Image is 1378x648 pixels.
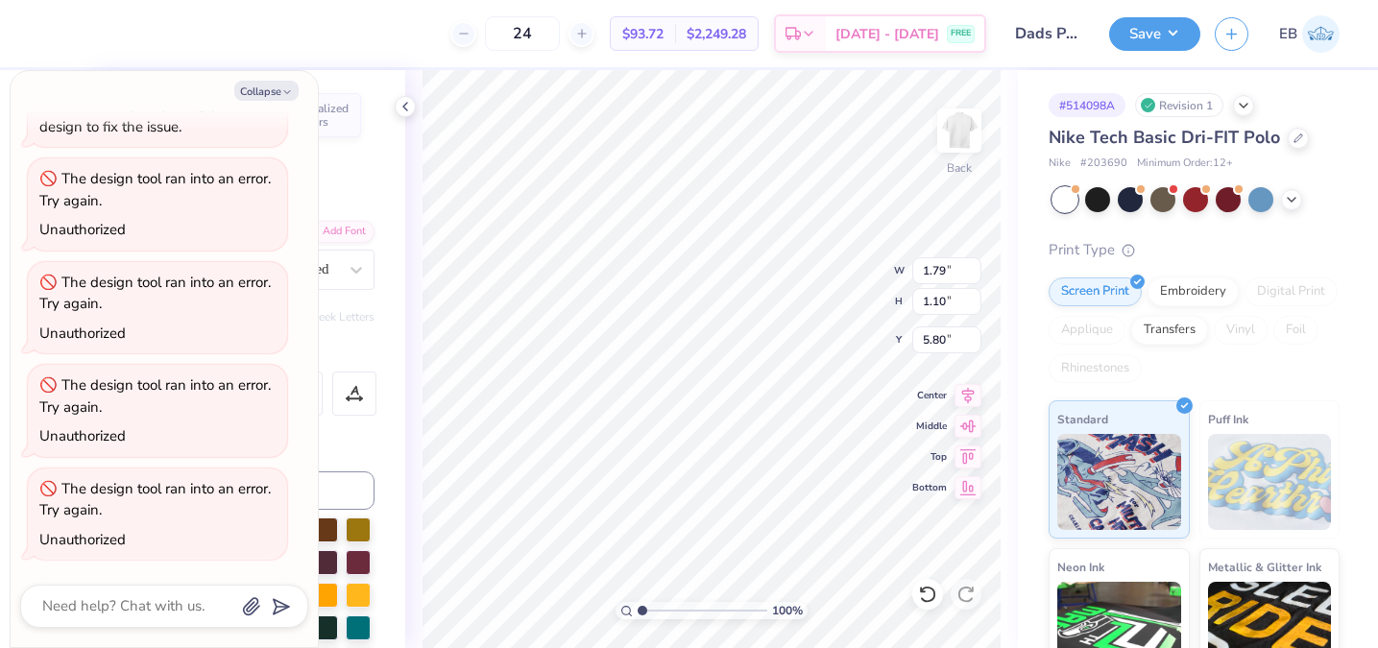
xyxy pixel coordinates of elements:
input: Untitled Design [1001,14,1095,53]
img: Puff Ink [1208,434,1332,530]
div: Unauthorized [39,220,126,239]
button: Save [1109,17,1200,51]
div: Applique [1049,316,1125,345]
div: Transfers [1131,316,1208,345]
div: Rhinestones [1049,354,1142,383]
div: Unauthorized [39,324,126,343]
div: The design tool ran into an error. Try again. [39,479,271,520]
div: Add Font [299,221,375,243]
div: Embroidery [1148,277,1239,306]
div: Foil [1273,316,1318,345]
span: Nike Tech Basic Dri-FIT Polo [1049,126,1280,149]
div: Vinyl [1214,316,1268,345]
div: Back [947,159,972,177]
div: The design tool ran into an error. Try again. [39,273,271,314]
span: Nike [1049,156,1071,172]
span: Top [912,450,947,464]
div: Digital Print [1245,277,1338,306]
span: 100 % [772,602,803,619]
div: Print Type [1049,239,1340,261]
div: Unauthorized [39,426,126,445]
div: The design tool ran into an error. Try again. [39,375,271,417]
div: Unauthorized [39,530,126,549]
input: – – [485,16,560,51]
span: Center [912,389,947,402]
img: Back [940,111,979,150]
span: Middle [912,420,947,433]
img: Emma Burke [1302,15,1340,53]
span: Neon Ink [1057,557,1104,577]
div: Revision 1 [1135,93,1223,117]
span: Puff Ink [1208,409,1248,429]
span: $93.72 [622,24,664,44]
img: Standard [1057,434,1181,530]
span: Standard [1057,409,1108,429]
div: The design tool failed to load some fonts. Try reopening your design to fix the issue. [39,74,249,136]
span: # 203690 [1080,156,1127,172]
div: # 514098A [1049,93,1125,117]
span: Metallic & Glitter Ink [1208,557,1321,577]
button: Collapse [234,81,299,101]
span: Bottom [912,481,947,494]
span: FREE [951,27,971,40]
a: EB [1279,15,1340,53]
span: EB [1279,23,1297,45]
span: [DATE] - [DATE] [835,24,939,44]
span: Minimum Order: 12 + [1137,156,1233,172]
div: Screen Print [1049,277,1142,306]
div: The design tool ran into an error. Try again. [39,169,271,210]
span: $2,249.28 [687,24,746,44]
